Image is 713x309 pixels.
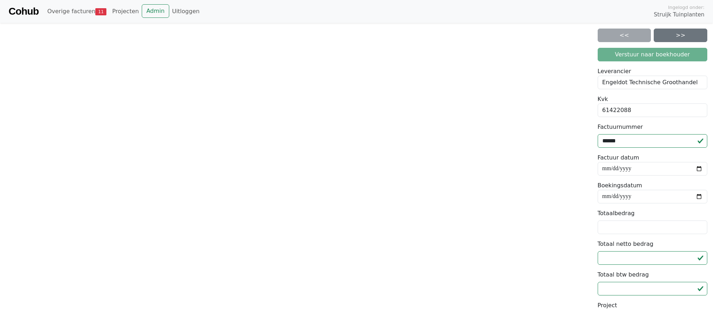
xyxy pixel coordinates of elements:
label: Kvk [598,95,608,103]
label: Totaal netto bedrag [598,240,653,248]
a: Cohub [9,3,39,20]
span: Struijk Tuinplanten [654,11,704,19]
a: Overige facturen11 [44,4,109,19]
label: Totaal btw bedrag [598,270,649,279]
label: Factuurnummer [598,123,643,131]
a: Projecten [109,4,142,19]
span: 11 [95,8,106,15]
label: Leverancier [598,67,631,76]
div: Engeldot Technische Groothandel [598,76,708,89]
div: 61422088 [598,103,708,117]
label: Boekingsdatum [598,181,642,190]
a: Uitloggen [169,4,202,19]
a: Admin [142,4,169,18]
a: >> [654,29,707,42]
label: Factuur datum [598,153,639,162]
span: Ingelogd onder: [668,4,704,11]
label: Totaalbedrag [598,209,635,218]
